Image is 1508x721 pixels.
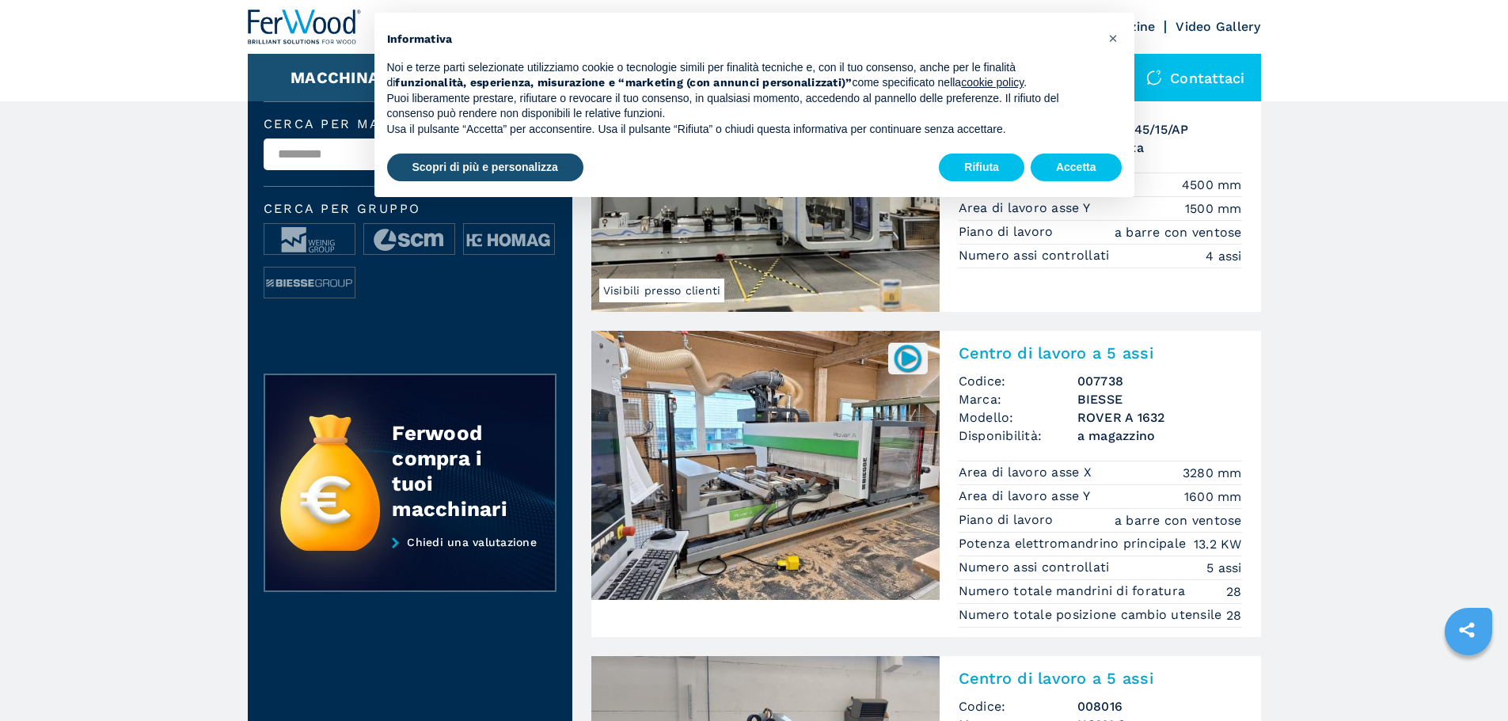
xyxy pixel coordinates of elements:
[591,331,940,600] img: Centro di lavoro a 5 assi BIESSE ROVER A 1632
[1101,25,1126,51] button: Chiudi questa informativa
[959,511,1058,529] p: Piano di lavoro
[1077,697,1242,715] h3: 008016
[387,122,1096,138] p: Usa il pulsante “Accetta” per acconsentire. Usa il pulsante “Rifiuta” o chiudi questa informativa...
[1447,610,1487,650] a: sharethis
[959,247,1114,264] p: Numero assi controllati
[591,331,1261,637] a: Centro di lavoro a 5 assi BIESSE ROVER A 1632007738Centro di lavoro a 5 assiCodice:007738Marca:BI...
[959,464,1096,481] p: Area di lavoro asse X
[291,68,396,87] button: Macchinari
[264,268,355,299] img: image
[1176,19,1260,34] a: Video Gallery
[1077,139,1242,157] span: immediata
[1183,464,1242,482] em: 3280 mm
[959,582,1190,600] p: Numero totale mandrini di foratura
[1206,559,1242,577] em: 5 assi
[1031,154,1122,182] button: Accetta
[1182,176,1242,194] em: 4500 mm
[959,488,1095,505] p: Area di lavoro asse Y
[264,224,355,256] img: image
[1077,408,1242,427] h3: ROVER A 1632
[387,32,1096,47] h2: Informativa
[959,223,1058,241] p: Piano di lavoro
[387,91,1096,122] p: Puoi liberamente prestare, rifiutare o revocare il tuo consenso, in qualsiasi momento, accedendo ...
[264,203,556,215] span: Cerca per Gruppo
[1206,247,1242,265] em: 4 assi
[264,536,556,593] a: Chiedi una valutazione
[392,420,523,522] div: Ferwood compra i tuoi macchinari
[1115,511,1242,529] em: a barre con ventose
[959,559,1114,576] p: Numero assi controllati
[1077,120,1242,139] h3: BMG 411/45/15/AP
[959,535,1191,552] p: Potenza elettromandrino principale
[395,76,852,89] strong: funzionalità, esperienza, misurazione e “marketing (con annunci personalizzati)”
[387,60,1096,91] p: Noi e terze parti selezionate utilizziamo cookie o tecnologie simili per finalità tecniche e, con...
[264,118,556,131] label: Cerca per marca
[464,224,554,256] img: image
[1146,70,1162,85] img: Contattaci
[959,606,1226,624] p: Numero totale posizione cambio utensile
[892,343,923,374] img: 007738
[961,76,1024,89] a: cookie policy
[959,390,1077,408] span: Marca:
[1077,427,1242,445] span: a magazzino
[1108,28,1118,47] span: ×
[1077,102,1242,120] h3: HOMAG
[959,372,1077,390] span: Codice:
[1194,535,1242,553] em: 13.2 KW
[1130,54,1261,101] div: Contattaci
[1226,582,1242,601] em: 28
[959,669,1242,688] h2: Centro di lavoro a 5 assi
[1184,488,1242,506] em: 1600 mm
[599,279,725,302] span: Visibili presso clienti
[248,9,362,44] img: Ferwood
[1441,650,1496,709] iframe: Chat
[1077,372,1242,390] h3: 007738
[1077,390,1242,408] h3: BIESSE
[1226,606,1242,624] em: 28
[939,154,1024,182] button: Rifiuta
[959,427,1077,445] span: Disponibilità:
[959,408,1077,427] span: Modello:
[387,154,583,182] button: Scopri di più e personalizza
[364,224,454,256] img: image
[1185,199,1242,218] em: 1500 mm
[1115,223,1242,241] em: a barre con ventose
[959,697,1077,715] span: Codice:
[959,343,1242,362] h2: Centro di lavoro a 5 assi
